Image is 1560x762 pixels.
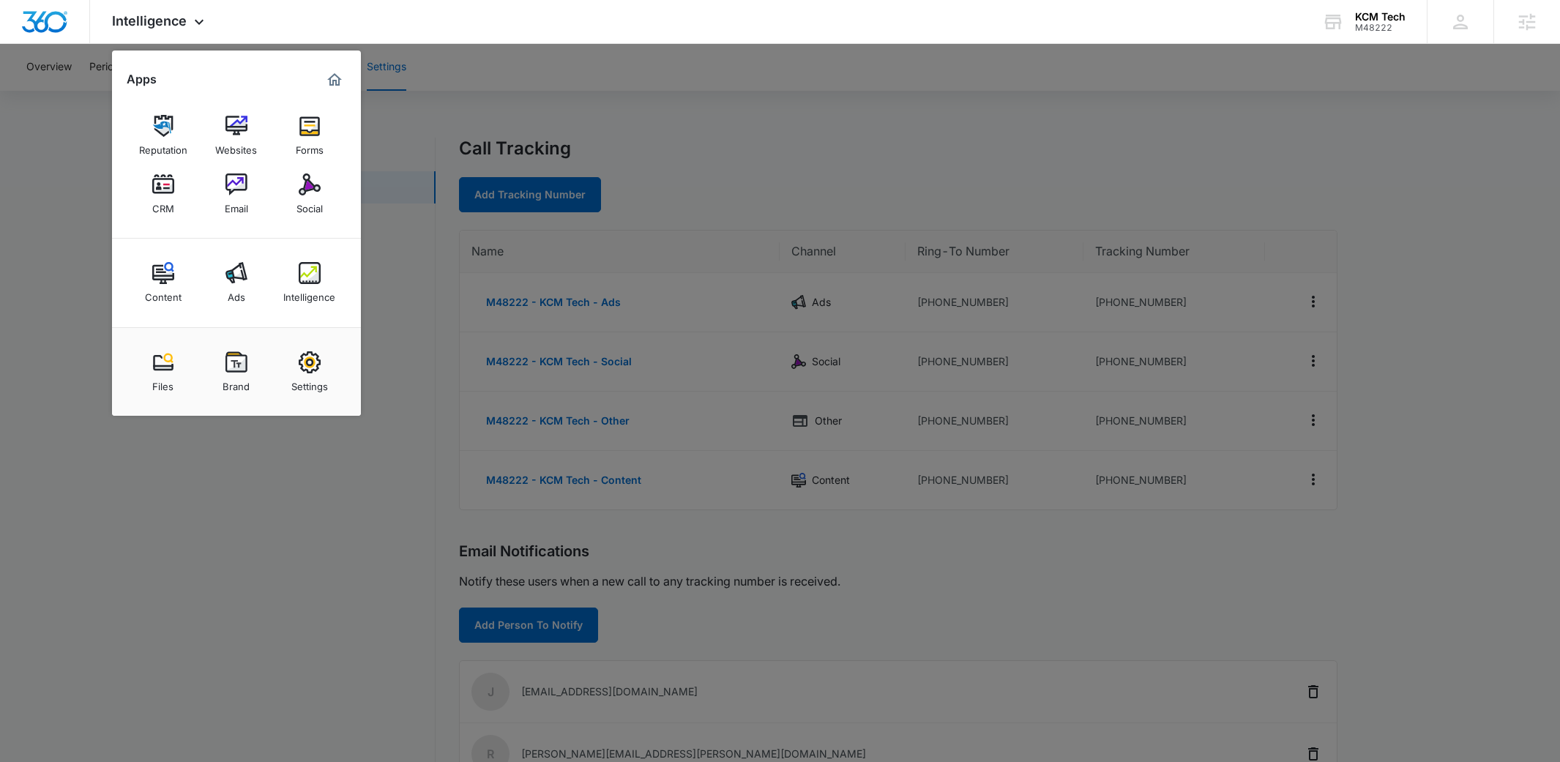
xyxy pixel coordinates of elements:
a: Websites [209,108,264,163]
div: account name [1355,11,1406,23]
div: Websites [215,137,257,156]
a: Brand [209,344,264,400]
div: Intelligence [283,284,335,303]
span: Intelligence [112,13,187,29]
div: Content [145,284,182,303]
a: CRM [135,166,191,222]
a: Content [135,255,191,310]
div: account id [1355,23,1406,33]
a: Social [282,166,337,222]
a: Intelligence [282,255,337,310]
a: Forms [282,108,337,163]
a: Marketing 360® Dashboard [323,68,346,91]
a: Settings [282,344,337,400]
a: Files [135,344,191,400]
div: Reputation [139,137,187,156]
div: Ads [228,284,245,303]
h2: Apps [127,72,157,86]
div: Social [296,195,323,214]
div: CRM [152,195,174,214]
div: Email [225,195,248,214]
div: Brand [223,373,250,392]
a: Email [209,166,264,222]
a: Ads [209,255,264,310]
div: Settings [291,373,328,392]
div: Forms [296,137,324,156]
div: Files [152,373,173,392]
a: Reputation [135,108,191,163]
